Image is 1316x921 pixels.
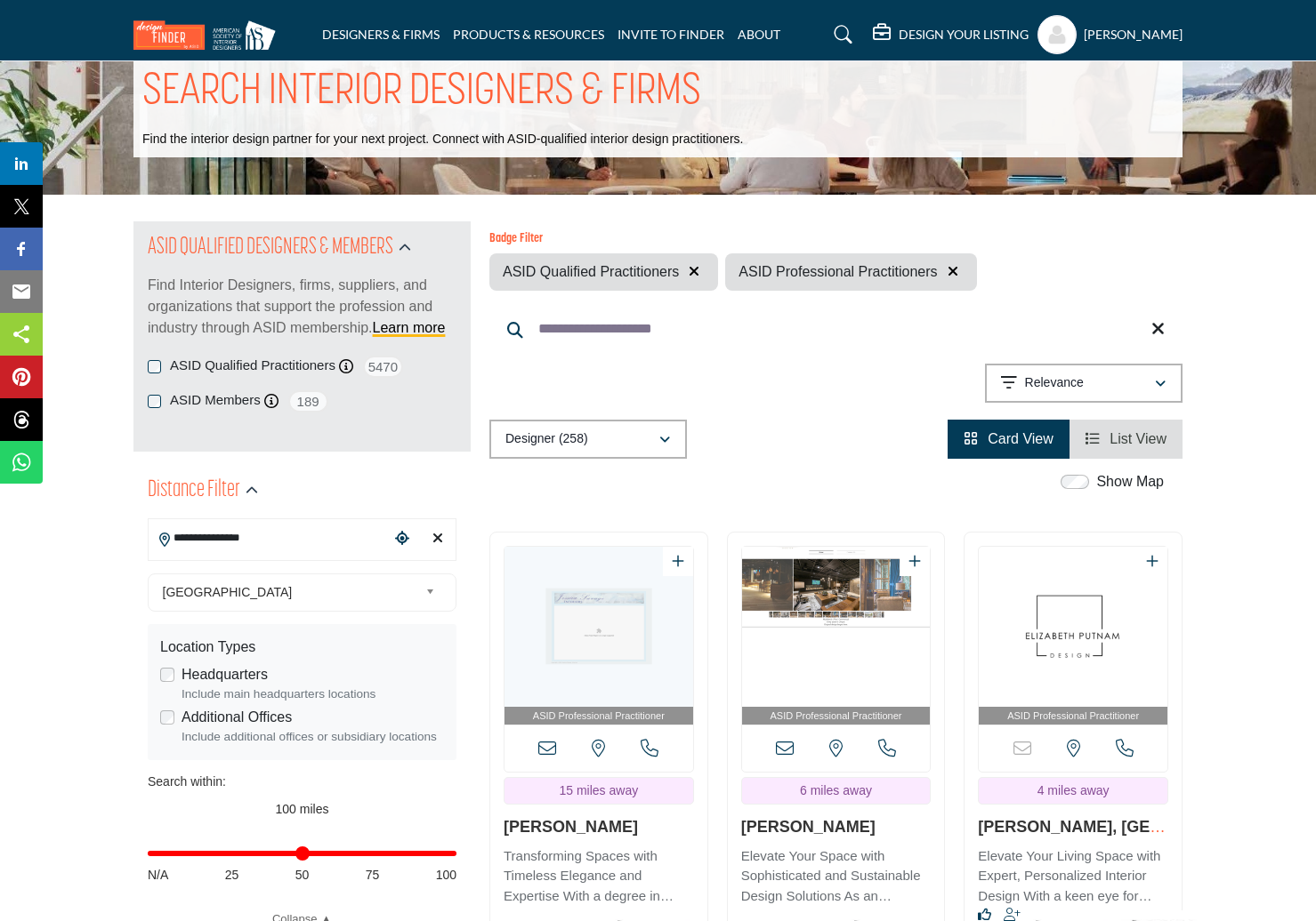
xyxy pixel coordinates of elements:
[979,547,1167,707] img: Elizabeth Putnam, ASID
[148,275,456,339] p: Find Interior Designers, firms, suppliers, and organizations that support the profession and indu...
[978,818,1166,855] a: [PERSON_NAME], [GEOGRAPHIC_DATA]...
[746,709,927,724] span: ASID Professional Practitioner
[739,261,937,283] span: ASID Professional Practitioners
[1096,471,1164,493] label: Show Map
[276,802,329,816] span: 100 miles
[182,728,444,746] div: Include additional offices or subsidiary locations
[160,637,444,658] div: Location Types
[978,818,1168,837] h3: Elizabeth Putnam, ASID
[182,707,292,728] label: Additional Offices
[170,390,261,411] label: ASID Members
[738,27,780,42] a: ABOUT
[148,395,161,408] input: ASID Members checkbox
[979,547,1167,725] a: Open Listing in new tab
[982,709,1164,724] span: ASID Professional Practitioner
[559,783,638,797] span: 15 miles away
[170,356,335,376] label: ASID Qualified Practitioners
[148,360,161,373] input: ASID Qualified Practitioners checkbox
[1037,783,1110,797] span: 4 miles away
[489,308,1183,350] input: Search Keyword
[1037,15,1077,54] button: Show hide supplier dropdown
[899,27,1029,43] h5: DESIGN YOUR LISTING
[873,24,1029,45] div: DESIGN YOUR LISTING
[741,818,876,836] a: [PERSON_NAME]
[742,547,931,725] a: Open Listing in new tab
[148,773,456,791] div: Search within:
[1086,431,1167,446] a: View List
[978,908,991,921] i: Like
[817,20,864,49] a: Search
[142,131,743,148] p: Find the interior design partner for your next project. Connect with ASID-qualified interior desi...
[288,390,328,412] span: 189
[505,547,693,725] a: Open Listing in new tab
[964,431,1054,446] a: View Card
[503,261,679,283] span: ASID Qualified Practitioners
[504,846,694,907] p: Transforming Spaces with Timeless Elegance and Expertise With a degree in interior design and lic...
[504,818,694,837] h3: Jessica Savage
[453,27,604,42] a: PRODUCTS & RESOURCES
[985,364,1183,403] button: Relevance
[908,554,921,569] a: Add To List
[508,709,690,724] span: ASID Professional Practitioner
[672,554,684,569] a: Add To List
[988,431,1054,446] span: Card View
[363,356,403,378] span: 5470
[741,818,932,837] h3: Myra Ross
[489,232,977,247] h6: Badge Filter
[505,547,693,707] img: Jessica Savage
[618,27,724,42] a: INVITE TO FINDER
[225,866,239,885] span: 25
[366,866,380,885] span: 75
[182,664,268,685] label: Headquarters
[742,547,931,707] img: Myra Ross
[182,685,444,703] div: Include main headquarters locations
[148,475,240,507] h2: Distance Filter
[163,581,419,603] span: [GEOGRAPHIC_DATA]
[1070,420,1183,459] li: List View
[489,420,687,459] button: Designer (258)
[978,842,1168,907] a: Elevate Your Living Space with Expert, Personalized Interior Design With a keen eye for detail an...
[505,430,588,448] p: Designer (258)
[424,520,451,558] div: Clear search location
[1025,374,1084,392] p: Relevance
[741,842,932,907] a: Elevate Your Space with Sophisticated and Sustainable Design Solutions As an acclaimed interior d...
[436,866,456,885] span: 100
[389,520,416,558] div: Choose your current location
[149,521,389,556] input: Search Location
[295,866,310,885] span: 50
[322,27,440,42] a: DESIGNERS & FIRMS
[142,65,701,120] h1: SEARCH INTERIOR DESIGNERS & FIRMS
[148,866,168,885] span: N/A
[373,320,446,335] a: Learn more
[504,818,638,836] a: [PERSON_NAME]
[148,232,393,264] h2: ASID QUALIFIED DESIGNERS & MEMBERS
[504,842,694,907] a: Transforming Spaces with Timeless Elegance and Expertise With a degree in interior design and lic...
[1146,554,1159,569] a: Add To List
[741,846,932,907] p: Elevate Your Space with Sophisticated and Sustainable Design Solutions As an acclaimed interior d...
[1110,431,1167,446] span: List View
[978,846,1168,907] p: Elevate Your Living Space with Expert, Personalized Interior Design With a keen eye for detail an...
[800,783,872,797] span: 6 miles away
[133,20,285,50] img: Site Logo
[948,420,1070,459] li: Card View
[1084,26,1183,44] h5: [PERSON_NAME]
